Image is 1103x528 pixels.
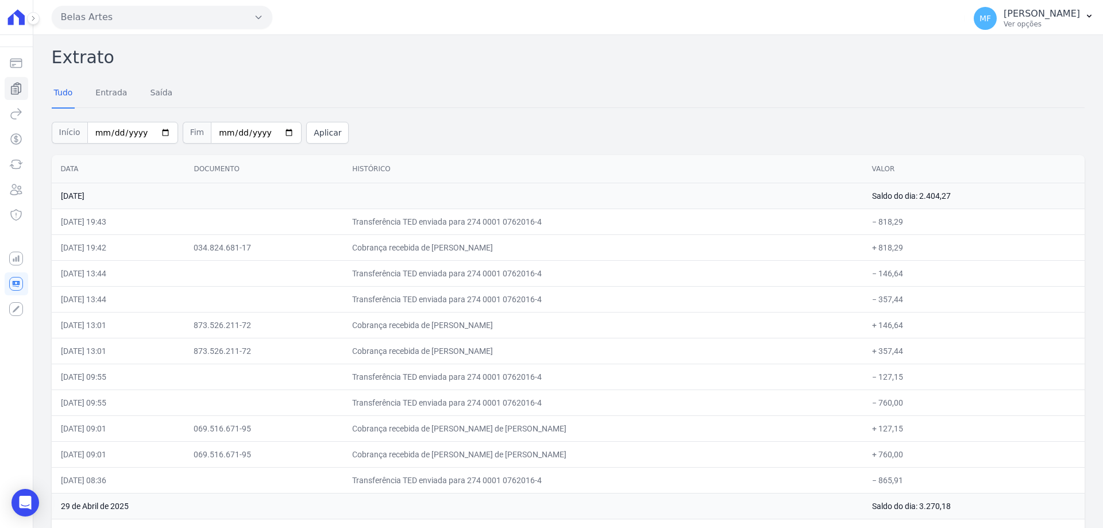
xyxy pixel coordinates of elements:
th: Data [52,155,185,183]
th: Valor [863,155,1085,183]
th: Documento [184,155,343,183]
td: [DATE] 19:43 [52,209,185,234]
td: [DATE] 08:36 [52,467,185,493]
td: [DATE] 13:44 [52,260,185,286]
td: [DATE] 09:55 [52,364,185,390]
a: Tudo [52,79,75,109]
td: Cobrança recebida de [PERSON_NAME] [343,312,862,338]
td: Transferência TED enviada para 274 0001 0762016-4 [343,390,862,415]
td: Transferência TED enviada para 274 0001 0762016-4 [343,364,862,390]
td: [DATE] [52,183,863,209]
span: Início [52,122,87,144]
td: 873.526.211-72 [184,338,343,364]
button: MF [PERSON_NAME] Ver opções [965,2,1103,34]
td: − 865,91 [863,467,1085,493]
td: − 818,29 [863,209,1085,234]
span: MF [979,14,991,22]
td: 069.516.671-95 [184,441,343,467]
td: Cobrança recebida de [PERSON_NAME] de [PERSON_NAME] [343,415,862,441]
td: Transferência TED enviada para 274 0001 0762016-4 [343,209,862,234]
td: [DATE] 13:44 [52,286,185,312]
td: [DATE] 09:55 [52,390,185,415]
td: + 357,44 [863,338,1085,364]
td: + 127,15 [863,415,1085,441]
td: [DATE] 13:01 [52,312,185,338]
p: [PERSON_NAME] [1004,8,1080,20]
button: Belas Artes [52,6,272,29]
td: [DATE] 13:01 [52,338,185,364]
td: − 127,15 [863,364,1085,390]
span: Fim [183,122,211,144]
td: Transferência TED enviada para 274 0001 0762016-4 [343,467,862,493]
td: − 146,64 [863,260,1085,286]
div: Open Intercom Messenger [11,489,39,517]
td: Saldo do dia: 2.404,27 [863,183,1085,209]
nav: Sidebar [9,52,24,321]
td: 069.516.671-95 [184,415,343,441]
td: 29 de Abril de 2025 [52,493,863,519]
th: Histórico [343,155,862,183]
h2: Extrato [52,44,1085,70]
a: Saída [148,79,175,109]
td: 873.526.211-72 [184,312,343,338]
td: + 760,00 [863,441,1085,467]
td: [DATE] 09:01 [52,441,185,467]
td: + 818,29 [863,234,1085,260]
td: − 357,44 [863,286,1085,312]
td: Saldo do dia: 3.270,18 [863,493,1085,519]
td: Cobrança recebida de [PERSON_NAME] de [PERSON_NAME] [343,441,862,467]
td: [DATE] 09:01 [52,415,185,441]
td: + 146,64 [863,312,1085,338]
td: Cobrança recebida de [PERSON_NAME] [343,338,862,364]
button: Aplicar [306,122,349,144]
p: Ver opções [1004,20,1080,29]
td: − 760,00 [863,390,1085,415]
td: [DATE] 19:42 [52,234,185,260]
td: Transferência TED enviada para 274 0001 0762016-4 [343,260,862,286]
td: Cobrança recebida de [PERSON_NAME] [343,234,862,260]
td: 034.824.681-17 [184,234,343,260]
td: Transferência TED enviada para 274 0001 0762016-4 [343,286,862,312]
a: Entrada [93,79,129,109]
